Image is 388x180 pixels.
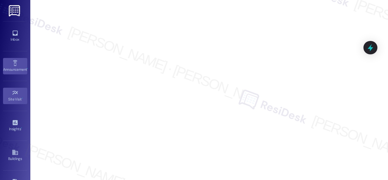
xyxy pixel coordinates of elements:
[22,96,23,100] span: •
[9,5,21,16] img: ResiDesk Logo
[3,147,27,164] a: Buildings
[3,88,27,104] a: Site Visit •
[21,126,22,130] span: •
[3,117,27,134] a: Insights •
[27,66,28,71] span: •
[3,28,27,44] a: Inbox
